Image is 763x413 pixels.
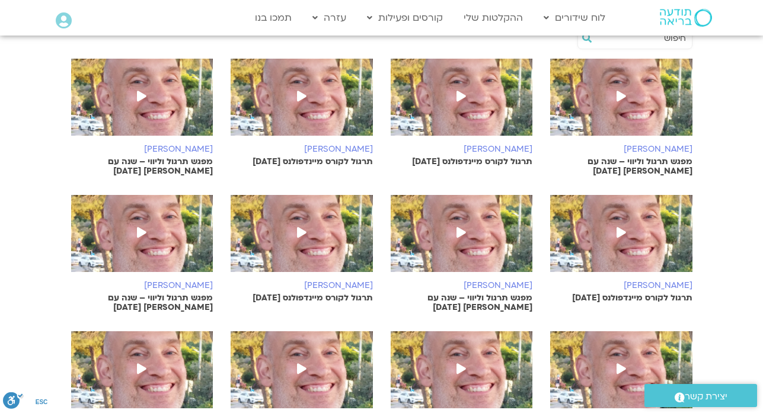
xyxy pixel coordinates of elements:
[231,145,373,154] h6: [PERSON_NAME]
[391,157,533,167] p: תרגול לקורס מיינדפולנס [DATE]
[685,389,727,405] span: יצירת קשר
[231,195,373,303] a: [PERSON_NAME] תרגול לקורס מיינדפולנס [DATE]
[550,195,692,303] a: [PERSON_NAME] תרגול לקורס מיינדפולנס [DATE]
[391,281,533,290] h6: [PERSON_NAME]
[71,195,213,312] a: [PERSON_NAME] מפגש תרגול וליווי – שנה עם [PERSON_NAME] [DATE]
[71,157,213,176] p: מפגש תרגול וליווי – שנה עם [PERSON_NAME] [DATE]
[660,9,712,27] img: תודעה בריאה
[231,59,373,148] img: Ron.png
[391,293,533,312] p: מפגש תרגול וליווי – שנה עם [PERSON_NAME] [DATE]
[231,59,373,167] a: [PERSON_NAME] תרגול לקורס מיינדפולנס [DATE]
[391,145,533,154] h6: [PERSON_NAME]
[231,293,373,303] p: תרגול לקורס מיינדפולנס [DATE]
[550,59,692,176] a: [PERSON_NAME] מפגש תרגול וליווי – שנה עם [PERSON_NAME] [DATE]
[391,195,533,284] img: Ron.png
[391,59,533,167] a: [PERSON_NAME] תרגול לקורס מיינדפולנס [DATE]
[307,7,352,29] a: עזרה
[550,59,692,148] img: Ron.png
[71,281,213,290] h6: [PERSON_NAME]
[71,145,213,154] h6: [PERSON_NAME]
[71,293,213,312] p: מפגש תרגול וליווי – שנה עם [PERSON_NAME] [DATE]
[391,59,533,148] img: Ron.png
[538,7,611,29] a: לוח שידורים
[71,59,213,176] a: [PERSON_NAME] מפגש תרגול וליווי – שנה עם [PERSON_NAME] [DATE]
[249,7,298,29] a: תמכו בנו
[231,157,373,167] p: תרגול לקורס מיינדפולנס [DATE]
[71,59,213,148] img: Ron.png
[231,195,373,284] img: Ron.png
[550,281,692,290] h6: [PERSON_NAME]
[231,281,373,290] h6: [PERSON_NAME]
[550,157,692,176] p: מפגש תרגול וליווי – שנה עם [PERSON_NAME] [DATE]
[361,7,449,29] a: קורסים ופעילות
[550,293,692,303] p: תרגול לקורס מיינדפולנס [DATE]
[550,195,692,284] img: Ron.png
[644,384,757,407] a: יצירת קשר
[596,28,686,49] input: חיפוש
[458,7,529,29] a: ההקלטות שלי
[550,145,692,154] h6: [PERSON_NAME]
[391,195,533,312] a: [PERSON_NAME] מפגש תרגול וליווי – שנה עם [PERSON_NAME] [DATE]
[71,195,213,284] img: Ron.png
